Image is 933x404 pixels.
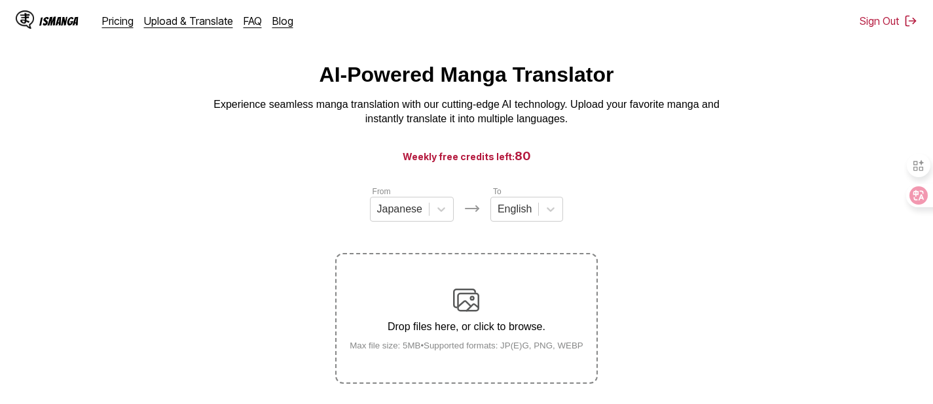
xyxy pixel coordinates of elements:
button: Sign Out [860,14,917,27]
img: Sign out [904,14,917,27]
label: To [493,187,502,196]
label: From [373,187,391,196]
a: FAQ [244,14,262,27]
a: Pricing [102,14,134,27]
a: IsManga LogoIsManga [16,10,102,31]
a: Blog [272,14,293,27]
img: Languages icon [464,201,480,216]
h1: AI-Powered Manga Translator [320,63,614,87]
a: Upload & Translate [144,14,233,27]
img: IsManga Logo [16,10,34,29]
p: Drop files here, or click to browse. [339,321,594,333]
small: Max file size: 5MB • Supported formats: JP(E)G, PNG, WEBP [339,341,594,350]
span: 80 [515,149,531,163]
h3: Weekly free credits left: [31,148,902,164]
div: IsManga [39,15,79,27]
p: Experience seamless manga translation with our cutting-edge AI technology. Upload your favorite m... [205,97,729,127]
